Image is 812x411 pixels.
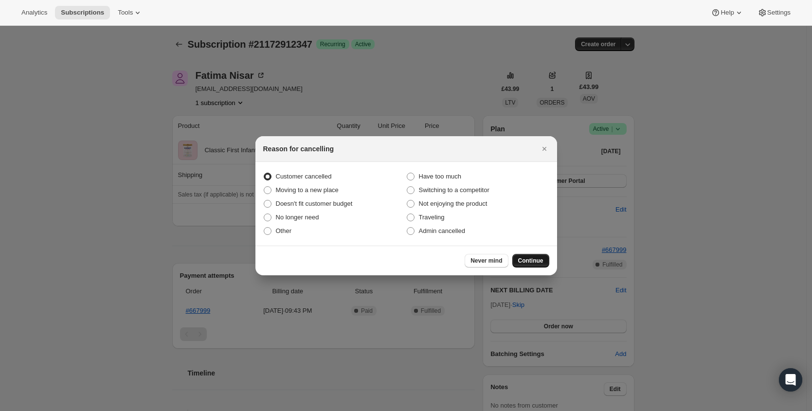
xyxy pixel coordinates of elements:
[55,6,110,19] button: Subscriptions
[419,214,445,221] span: Traveling
[263,144,334,154] h2: Reason for cancelling
[512,254,549,268] button: Continue
[419,173,461,180] span: Have too much
[419,200,487,207] span: Not enjoying the product
[276,200,353,207] span: Doesn't fit customer budget
[538,142,551,156] button: Close
[465,254,508,268] button: Never mind
[767,9,791,17] span: Settings
[276,186,339,194] span: Moving to a new place
[276,173,332,180] span: Customer cancelled
[419,186,489,194] span: Switching to a competitor
[721,9,734,17] span: Help
[752,6,796,19] button: Settings
[61,9,104,17] span: Subscriptions
[118,9,133,17] span: Tools
[16,6,53,19] button: Analytics
[470,257,502,265] span: Never mind
[276,227,292,234] span: Other
[276,214,319,221] span: No longer need
[518,257,543,265] span: Continue
[779,368,802,392] div: Open Intercom Messenger
[419,227,465,234] span: Admin cancelled
[21,9,47,17] span: Analytics
[112,6,148,19] button: Tools
[705,6,749,19] button: Help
